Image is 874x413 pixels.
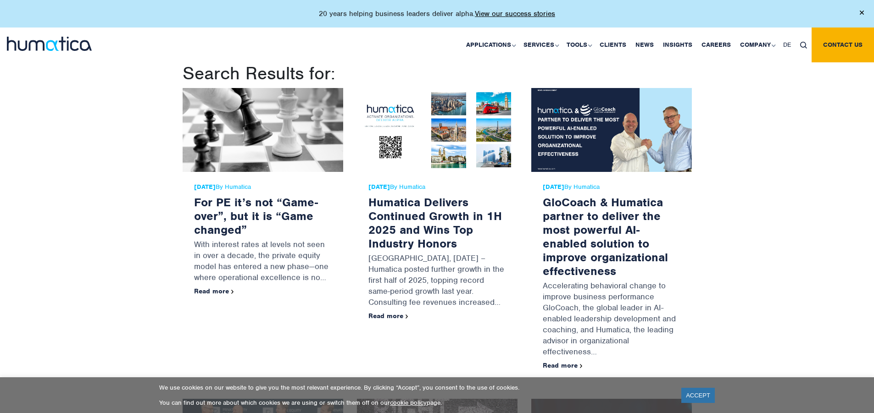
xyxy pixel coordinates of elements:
a: Applications [462,28,519,62]
p: Accelerating behavioral change to improve business performance GloCoach, the global leader in AI-... [543,278,680,362]
a: GloCoach & Humatica partner to deliver the most powerful AI-enabled solution to improve organizat... [543,195,668,278]
a: Humatica Delivers Continued Growth in 1H 2025 and Wins Top Industry Honors [368,195,502,251]
a: Read more [368,312,408,320]
a: Read more [194,287,234,295]
a: Read more [543,361,583,369]
p: You can find out more about which cookies we are using or switch them off on our page. [159,399,670,407]
strong: [DATE] [194,183,216,191]
strong: [DATE] [543,183,564,191]
a: View our success stories [475,9,555,18]
h1: Search Results for: [183,62,692,84]
strong: [DATE] [368,183,390,191]
a: Insights [658,28,697,62]
span: By Humatica [543,183,680,191]
span: By Humatica [194,183,332,191]
img: logo [7,37,92,51]
a: For PE it’s not “Game-over”, but it is “Game changed” [194,195,318,237]
a: Contact us [812,28,874,62]
a: Tools [562,28,595,62]
img: Humatica Delivers Continued Growth in 1H 2025 and Wins Top Industry Honors [357,88,518,172]
img: GloCoach & Humatica partner to deliver the most powerful AI-enabled solution to improve organizat... [531,88,692,172]
p: 20 years helping business leaders deliver alpha. [319,9,555,18]
a: Careers [697,28,735,62]
a: Services [519,28,562,62]
span: DE [783,41,791,49]
a: DE [779,28,796,62]
img: search_icon [800,42,807,49]
a: cookie policy [390,399,427,407]
img: For PE it’s not “Game-over”, but it is “Game changed” [183,88,343,172]
img: arrowicon [231,290,234,294]
a: Clients [595,28,631,62]
p: With interest rates at levels not seen in over a decade, the private equity model has entered a n... [194,237,332,287]
span: By Humatica [368,183,506,191]
p: [GEOGRAPHIC_DATA], [DATE] – Humatica posted further growth in the first half of 2025, topping rec... [368,250,506,312]
a: News [631,28,658,62]
a: ACCEPT [681,388,715,403]
p: We use cookies on our website to give you the most relevant experience. By clicking “Accept”, you... [159,384,670,391]
a: Company [735,28,779,62]
img: arrowicon [406,314,408,319]
img: arrowicon [580,364,583,368]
